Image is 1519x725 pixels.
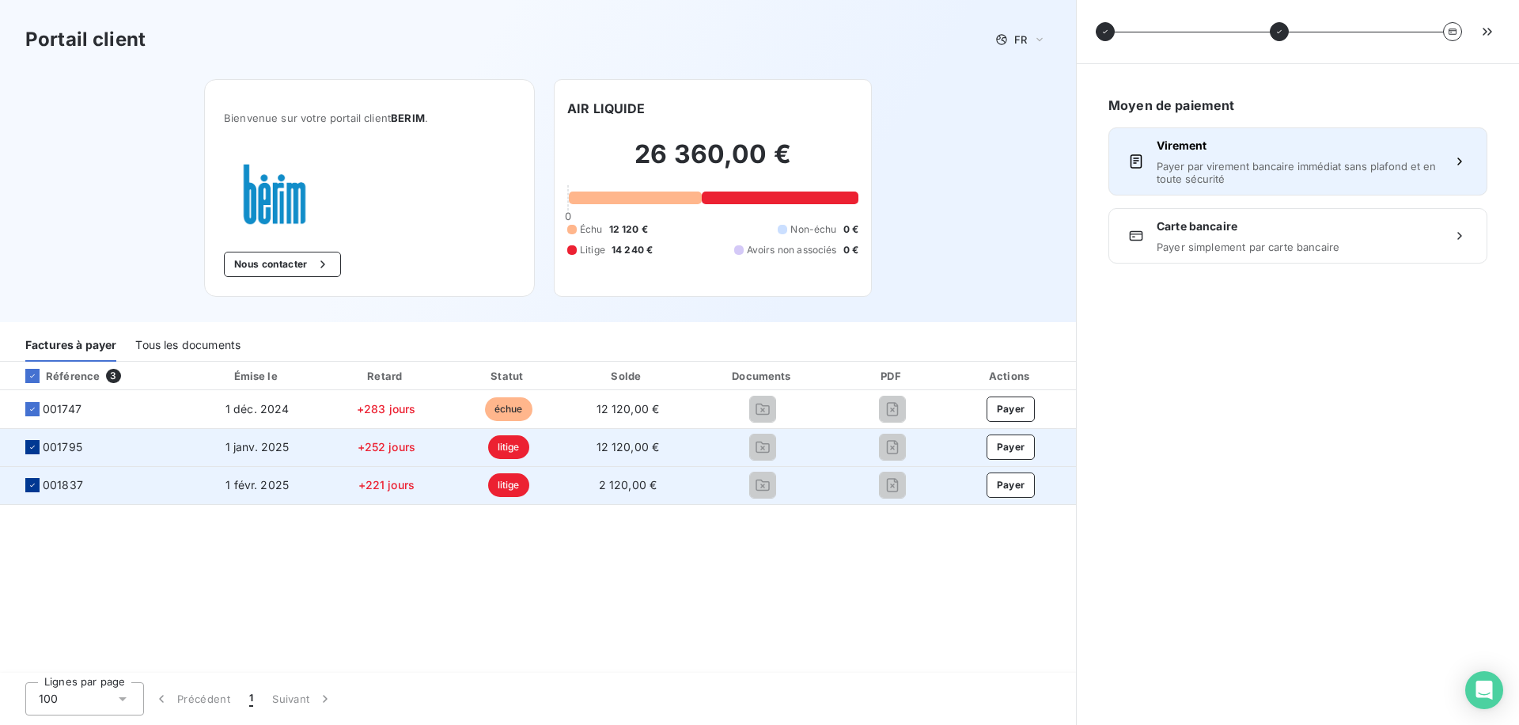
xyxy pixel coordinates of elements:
[690,368,836,384] div: Documents
[580,222,603,237] span: Échu
[1465,671,1503,709] div: Open Intercom Messenger
[987,473,1036,498] button: Payer
[144,682,240,716] button: Précédent
[358,440,416,454] span: +252 jours
[1157,138,1439,154] span: Virement
[565,210,571,222] span: 0
[451,368,566,384] div: Statut
[391,112,425,124] span: BERIM
[747,243,837,257] span: Avoirs non associés
[599,478,657,492] span: 2 120,00 €
[225,478,289,492] span: 1 févr. 2025
[106,369,120,383] span: 3
[580,243,605,257] span: Litige
[949,368,1073,384] div: Actions
[224,252,341,277] button: Nous contacter
[567,99,646,118] h6: AIR LIQUIDE
[193,368,321,384] div: Émise le
[358,478,415,492] span: +221 jours
[13,369,100,383] div: Référence
[25,25,146,54] h3: Portail client
[843,368,942,384] div: PDF
[224,162,325,226] img: Company logo
[357,402,416,416] span: +283 jours
[790,222,836,237] span: Non-échu
[25,328,116,362] div: Factures à payer
[572,368,684,384] div: Solde
[1108,96,1487,115] h6: Moyen de paiement
[612,243,653,257] span: 14 240 €
[987,397,1036,422] button: Payer
[567,139,858,186] h2: 26 360,00 €
[843,222,858,237] span: 0 €
[488,473,529,497] span: litige
[249,691,253,707] span: 1
[987,435,1036,460] button: Payer
[597,402,660,416] span: 12 120,00 €
[135,328,241,362] div: Tous les documents
[224,112,515,124] span: Bienvenue sur votre portail client .
[225,440,290,454] span: 1 janv. 2025
[1157,241,1439,253] span: Payer simplement par carte bancaire
[485,397,532,421] span: échue
[597,440,660,454] span: 12 120,00 €
[1157,160,1439,185] span: Payer par virement bancaire immédiat sans plafond et en toute sécurité
[240,682,263,716] button: 1
[43,439,82,455] span: 001795
[488,435,529,459] span: litige
[39,691,58,707] span: 100
[1157,218,1439,234] span: Carte bancaire
[43,477,83,493] span: 001837
[609,222,648,237] span: 12 120 €
[263,682,343,716] button: Suivant
[43,401,81,417] span: 001747
[843,243,858,257] span: 0 €
[1014,33,1027,46] span: FR
[225,402,290,416] span: 1 déc. 2024
[328,368,445,384] div: Retard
